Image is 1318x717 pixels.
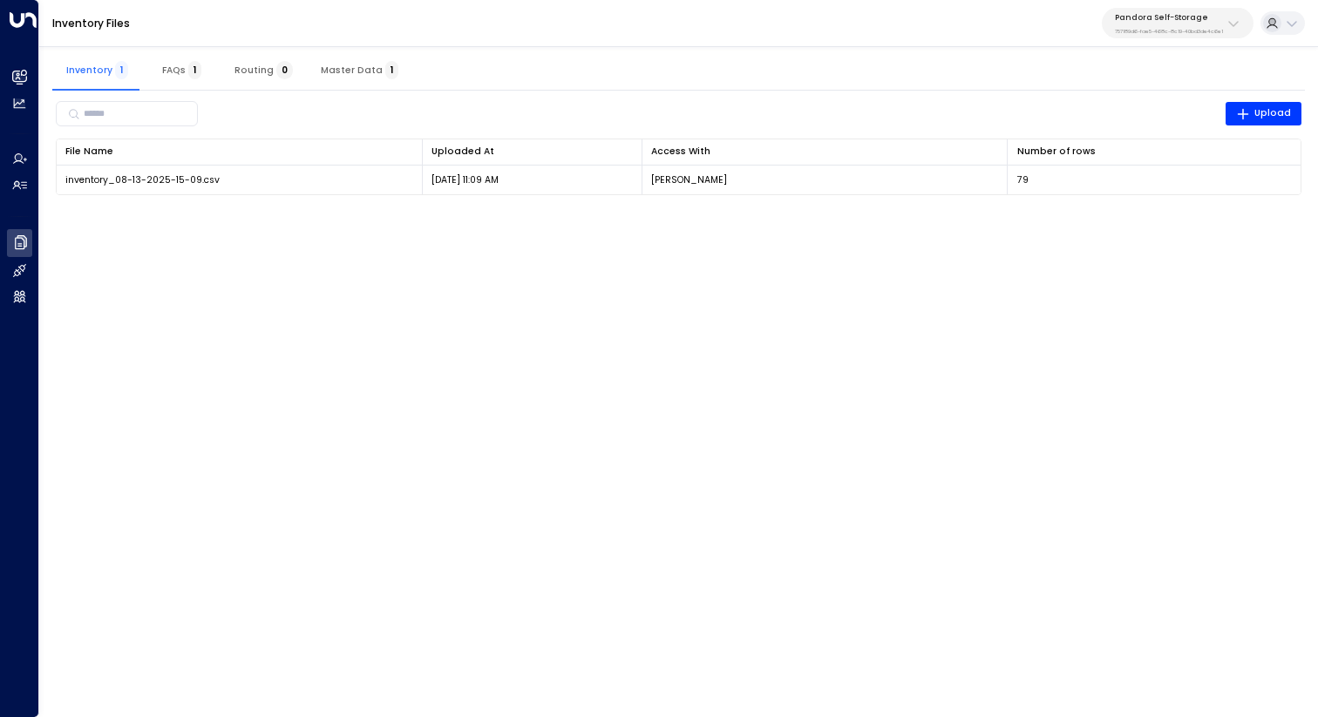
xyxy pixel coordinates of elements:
span: inventory_08-13-2025-15-09.csv [65,173,220,186]
span: Master Data [321,64,398,76]
span: 1 [115,61,128,79]
p: [DATE] 11:09 AM [431,173,499,186]
button: Upload [1226,102,1302,126]
span: 1 [385,61,398,79]
div: File Name [65,144,412,159]
span: Inventory [66,64,128,76]
p: Pandora Self-Storage [1115,12,1223,23]
div: Number of rows [1017,144,1096,159]
div: File Name [65,144,113,159]
div: Uploaded At [431,144,494,159]
div: Access With [651,144,998,159]
span: FAQs [162,64,201,76]
span: 0 [276,61,293,79]
span: 1 [188,61,201,79]
span: 79 [1017,173,1029,186]
button: Pandora Self-Storage757189d6-fae5-468c-8c19-40bd3de4c6e1 [1102,8,1253,38]
span: Upload [1236,105,1292,121]
div: Uploaded At [431,144,632,159]
a: Inventory Files [52,16,130,30]
div: Number of rows [1017,144,1292,159]
p: [PERSON_NAME] [651,173,727,186]
span: Routing [234,64,293,76]
p: 757189d6-fae5-468c-8c19-40bd3de4c6e1 [1115,28,1223,35]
